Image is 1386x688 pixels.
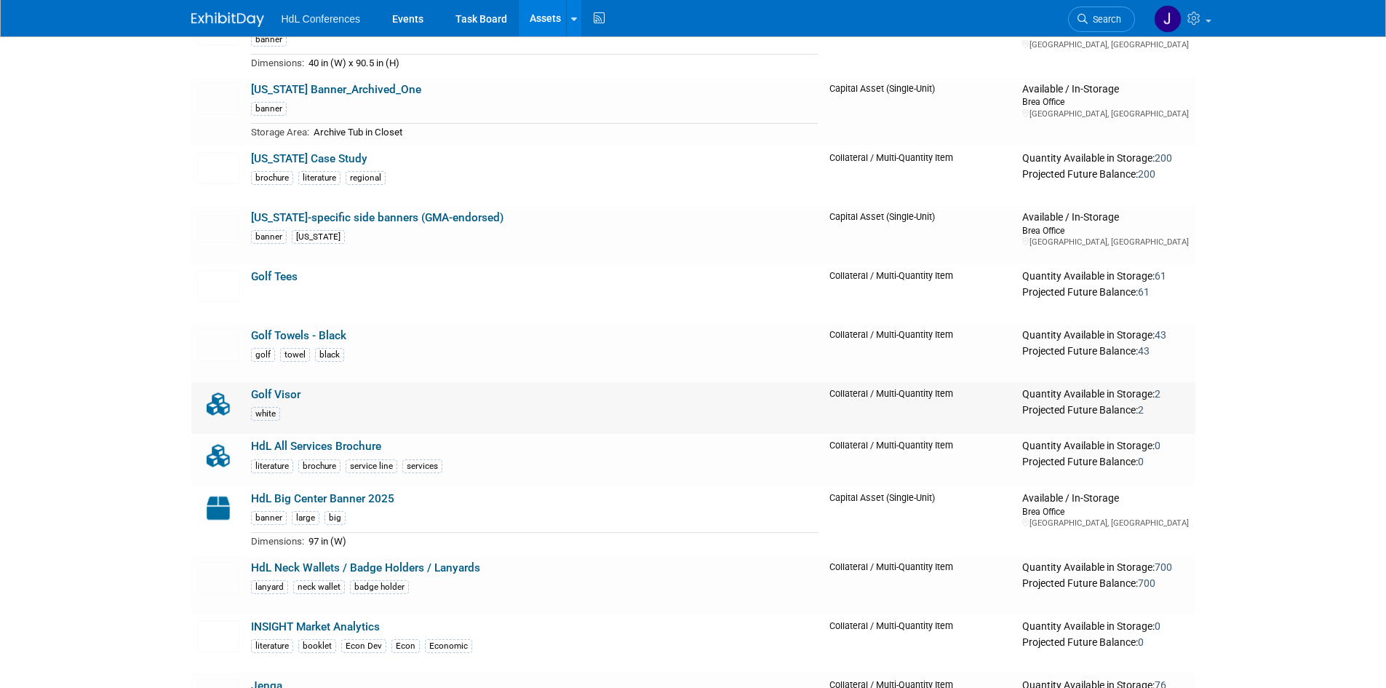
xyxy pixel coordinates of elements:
[251,580,288,594] div: lanyard
[1022,574,1189,590] div: Projected Future Balance:
[251,230,287,244] div: banner
[1022,108,1189,119] div: [GEOGRAPHIC_DATA], [GEOGRAPHIC_DATA]
[1022,440,1189,453] div: Quantity Available in Storage:
[1068,7,1135,32] a: Search
[1022,492,1189,505] div: Available / In-Storage
[280,348,310,362] div: towel
[1155,270,1166,282] span: 61
[308,58,399,68] span: 40 in (W) x 90.5 in (H)
[341,639,386,653] div: Econ Dev
[1155,561,1172,573] span: 700
[1155,152,1172,164] span: 200
[824,382,1016,435] td: Collateral / Multi-Quantity Item
[824,486,1016,555] td: Capital Asset (Single-Unit)
[197,492,239,524] img: Capital-Asset-Icon-2.png
[346,459,397,473] div: service line
[1022,505,1189,518] div: Brea Office
[251,561,480,574] a: HdL Neck Wallets / Badge Holders / Lanyards
[1022,152,1189,165] div: Quantity Available in Storage:
[292,511,319,525] div: large
[1154,5,1182,33] img: Johnny Nguyen
[251,33,287,47] div: banner
[308,536,346,547] span: 97 in (W)
[251,459,293,473] div: literature
[1022,633,1189,649] div: Projected Future Balance:
[1022,165,1189,181] div: Projected Future Balance:
[251,407,280,421] div: white
[251,388,300,401] a: Golf Visor
[191,12,264,27] img: ExhibitDay
[1022,283,1189,299] div: Projected Future Balance:
[824,205,1016,264] td: Capital Asset (Single-Unit)
[251,511,287,525] div: banner
[1138,345,1150,357] span: 43
[251,533,304,550] td: Dimensions:
[292,230,345,244] div: [US_STATE]
[293,580,345,594] div: neck wallet
[1138,168,1155,180] span: 200
[1022,561,1189,574] div: Quantity Available in Storage:
[1022,401,1189,417] div: Projected Future Balance:
[1088,14,1121,25] span: Search
[1022,211,1189,224] div: Available / In-Storage
[251,348,275,362] div: golf
[346,171,386,185] div: regional
[298,171,340,185] div: literature
[1022,342,1189,358] div: Projected Future Balance:
[1138,404,1144,416] span: 2
[1138,577,1155,589] span: 700
[824,614,1016,673] td: Collateral / Multi-Quantity Item
[197,388,239,420] img: Collateral-Icon-2.png
[1022,83,1189,96] div: Available / In-Storage
[824,7,1016,76] td: Capital Asset (Single-Unit)
[309,124,819,141] td: Archive Tub in Closet
[251,492,394,505] a: HdL Big Center Banner 2025
[1022,453,1189,469] div: Projected Future Balance:
[1022,620,1189,633] div: Quantity Available in Storage:
[824,434,1016,486] td: Collateral / Multi-Quantity Item
[251,329,346,342] a: Golf Towels - Black
[315,348,344,362] div: black
[824,264,1016,323] td: Collateral / Multi-Quantity Item
[1022,270,1189,283] div: Quantity Available in Storage:
[1022,39,1189,50] div: [GEOGRAPHIC_DATA], [GEOGRAPHIC_DATA]
[824,323,1016,382] td: Collateral / Multi-Quantity Item
[1155,329,1166,341] span: 43
[824,77,1016,146] td: Capital Asset (Single-Unit)
[251,83,421,96] a: [US_STATE] Banner_Archived_One
[1138,286,1150,298] span: 61
[824,555,1016,614] td: Collateral / Multi-Quantity Item
[251,270,298,283] a: Golf Tees
[251,102,287,116] div: banner
[402,459,442,473] div: services
[1138,456,1144,467] span: 0
[298,639,336,653] div: booklet
[197,440,239,472] img: Collateral-Icon-2.png
[251,152,367,165] a: [US_STATE] Case Study
[251,211,503,224] a: [US_STATE]-specific side banners (GMA-endorsed)
[251,171,293,185] div: brochure
[324,511,346,525] div: big
[1138,636,1144,648] span: 0
[251,620,380,633] a: INSIGHT Market Analytics
[824,146,1016,205] td: Collateral / Multi-Quantity Item
[1155,620,1160,632] span: 0
[251,55,304,71] td: Dimensions:
[251,440,381,453] a: HdL All Services Brochure
[425,639,472,653] div: Economic
[1022,518,1189,529] div: [GEOGRAPHIC_DATA], [GEOGRAPHIC_DATA]
[1022,95,1189,108] div: Brea Office
[1022,388,1189,401] div: Quantity Available in Storage:
[251,127,309,138] span: Storage Area:
[298,459,340,473] div: brochure
[1022,224,1189,237] div: Brea Office
[282,13,360,25] span: HdL Conferences
[1155,440,1160,451] span: 0
[1022,329,1189,342] div: Quantity Available in Storage:
[251,639,293,653] div: literature
[1155,388,1160,400] span: 2
[391,639,420,653] div: Econ
[350,580,409,594] div: badge holder
[1022,237,1189,248] div: [GEOGRAPHIC_DATA], [GEOGRAPHIC_DATA]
